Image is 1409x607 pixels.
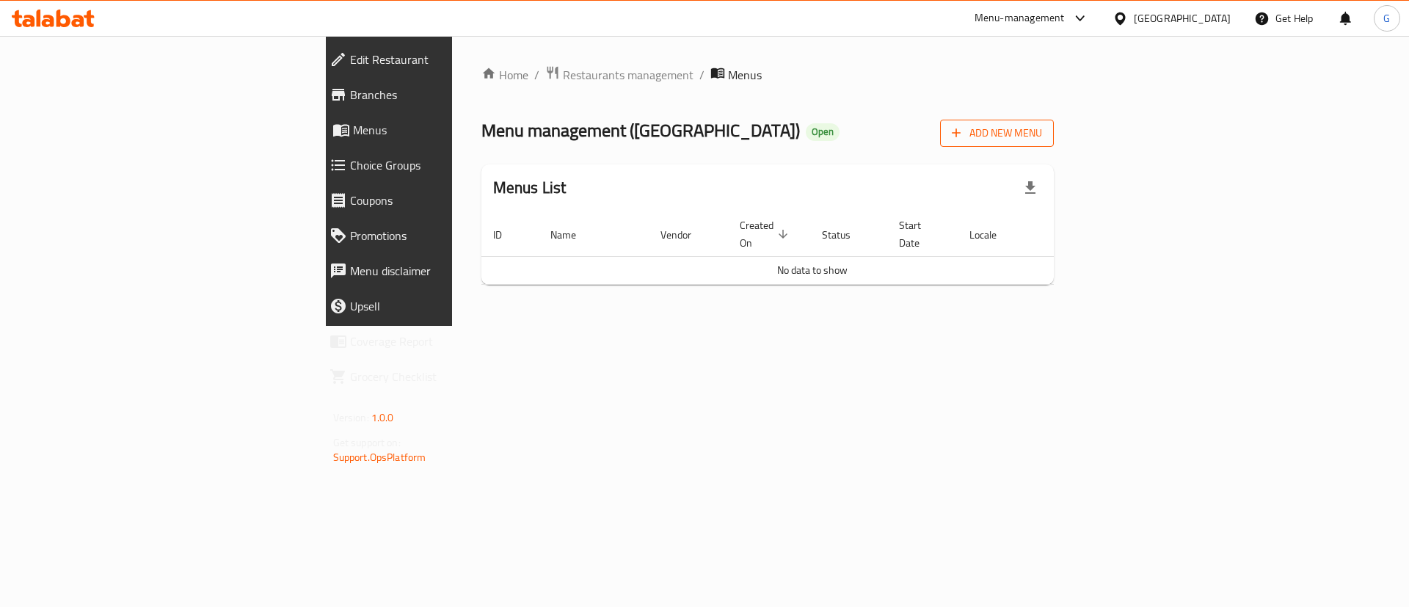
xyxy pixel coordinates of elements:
span: Menu disclaimer [350,262,550,280]
a: Support.OpsPlatform [333,448,426,467]
button: Add New Menu [940,120,1054,147]
span: Edit Restaurant [350,51,550,68]
span: Get support on: [333,433,401,452]
a: Menu disclaimer [318,253,561,288]
h2: Menus List [493,177,567,199]
span: Upsell [350,297,550,315]
a: Edit Restaurant [318,42,561,77]
span: Vendor [660,226,710,244]
a: Coverage Report [318,324,561,359]
a: Restaurants management [545,65,693,84]
li: / [699,66,704,84]
span: Grocery Checklist [350,368,550,385]
span: Version: [333,408,369,427]
a: Coupons [318,183,561,218]
span: 1.0.0 [371,408,394,427]
span: Status [822,226,870,244]
span: Start Date [899,217,940,252]
a: Branches [318,77,561,112]
span: Created On [740,217,793,252]
span: Branches [350,86,550,103]
span: Restaurants management [563,66,693,84]
span: Coverage Report [350,332,550,350]
a: Grocery Checklist [318,359,561,394]
a: Choice Groups [318,148,561,183]
div: [GEOGRAPHIC_DATA] [1134,10,1231,26]
a: Promotions [318,218,561,253]
span: Open [806,126,840,138]
a: Menus [318,112,561,148]
span: Menus [728,66,762,84]
span: Coupons [350,192,550,209]
span: Name [550,226,595,244]
span: Menu management ( [GEOGRAPHIC_DATA] ) [481,114,800,147]
div: Export file [1013,170,1048,206]
span: Add New Menu [952,124,1042,142]
th: Actions [1033,212,1143,257]
span: Menus [353,121,550,139]
span: Promotions [350,227,550,244]
div: Open [806,123,840,141]
span: Choice Groups [350,156,550,174]
span: Locale [969,226,1016,244]
span: ID [493,226,521,244]
nav: breadcrumb [481,65,1055,84]
span: G [1383,10,1390,26]
a: Upsell [318,288,561,324]
table: enhanced table [481,212,1143,285]
span: No data to show [777,261,848,280]
div: Menu-management [975,10,1065,27]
